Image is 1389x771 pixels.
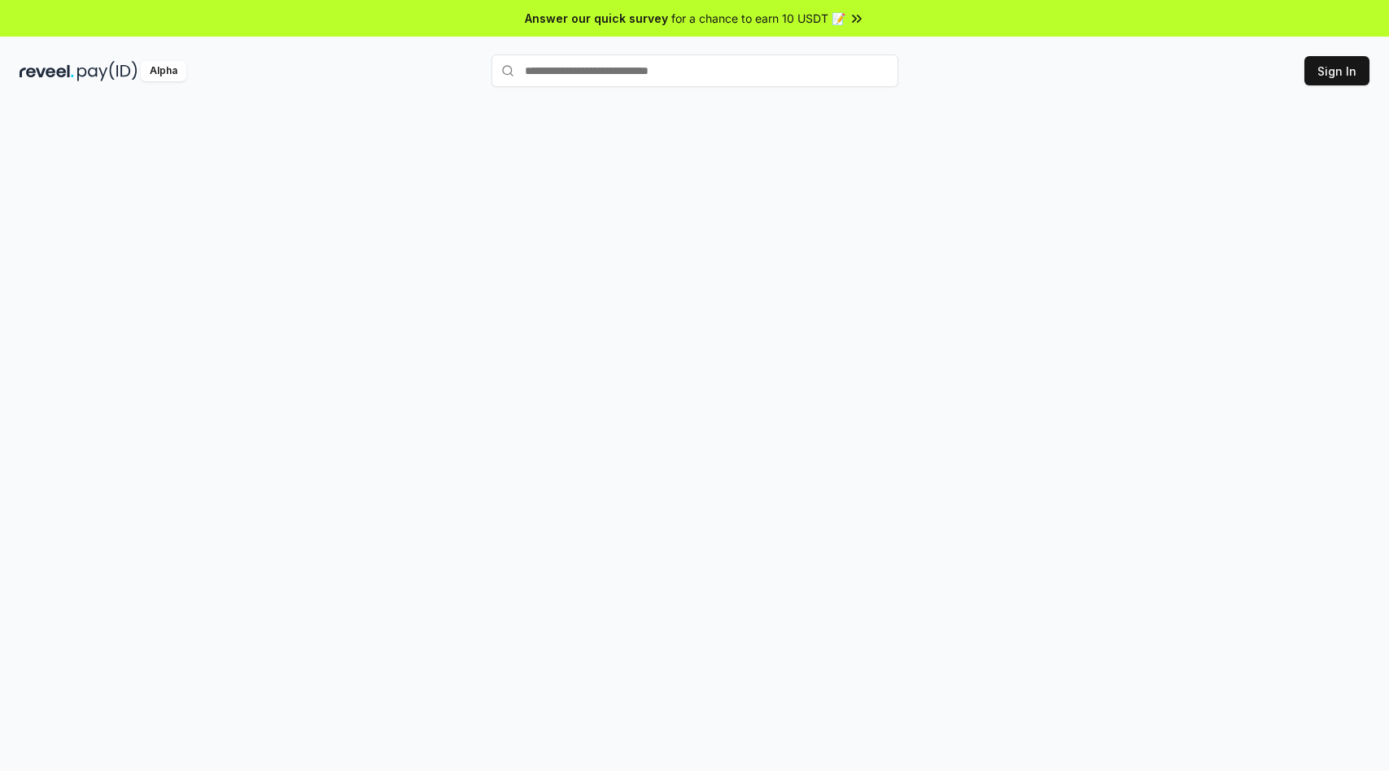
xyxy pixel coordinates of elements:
[1304,56,1369,85] button: Sign In
[20,61,74,81] img: reveel_dark
[141,61,186,81] div: Alpha
[671,10,845,27] span: for a chance to earn 10 USDT 📝
[77,61,138,81] img: pay_id
[525,10,668,27] span: Answer our quick survey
